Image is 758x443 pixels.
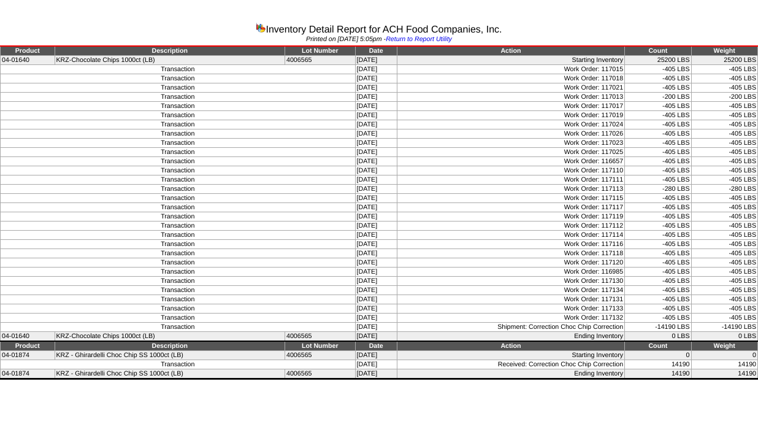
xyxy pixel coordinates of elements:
td: 25200 LBS [625,56,691,65]
td: Work Order: 117110 [397,166,624,175]
td: Transaction [1,148,356,157]
td: -405 LBS [625,111,691,120]
td: [DATE] [355,185,397,194]
td: 0 LBS [691,332,757,342]
td: Work Order: 117114 [397,231,624,240]
td: -405 LBS [691,175,757,185]
td: 04-01640 [1,56,55,65]
td: Transaction [1,314,356,323]
td: [DATE] [355,93,397,102]
td: -405 LBS [625,166,691,175]
td: Work Order: 116985 [397,268,624,277]
td: Work Order: 117132 [397,314,624,323]
td: [DATE] [355,166,397,175]
td: -200 LBS [625,93,691,102]
td: Work Order: 116657 [397,157,624,166]
td: 0 [625,351,691,360]
td: Work Order: 117112 [397,221,624,231]
td: -405 LBS [625,221,691,231]
td: -405 LBS [691,166,757,175]
td: -405 LBS [625,175,691,185]
td: 4006565 [285,351,356,360]
td: Transaction [1,65,356,74]
td: [DATE] [355,120,397,129]
td: -405 LBS [691,102,757,111]
td: Transaction [1,360,356,369]
td: Transaction [1,175,356,185]
td: Transaction [1,295,356,304]
td: Product [1,341,55,351]
td: Work Order: 117131 [397,295,624,304]
td: -405 LBS [625,212,691,221]
td: -405 LBS [691,212,757,221]
td: -405 LBS [691,314,757,323]
td: [DATE] [355,203,397,212]
td: Lot Number [285,341,356,351]
td: Work Order: 117113 [397,185,624,194]
td: [DATE] [355,286,397,295]
td: Work Order: 117013 [397,93,624,102]
td: Work Order: 117024 [397,120,624,129]
td: -405 LBS [691,221,757,231]
td: [DATE] [355,212,397,221]
td: [DATE] [355,323,397,332]
td: 25200 LBS [691,56,757,65]
td: -405 LBS [691,295,757,304]
td: -405 LBS [691,139,757,148]
td: -405 LBS [625,295,691,304]
td: Transaction [1,102,356,111]
td: [DATE] [355,314,397,323]
td: [DATE] [355,332,397,342]
td: -280 LBS [691,185,757,194]
td: Description [55,46,285,56]
td: Weight [691,46,757,56]
td: 0 LBS [625,332,691,342]
td: Work Order: 117111 [397,175,624,185]
td: Work Order: 117133 [397,304,624,314]
td: Work Order: 117026 [397,129,624,139]
td: Action [397,341,624,351]
td: Transaction [1,268,356,277]
td: Transaction [1,249,356,258]
td: Transaction [1,120,356,129]
td: [DATE] [355,304,397,314]
td: -405 LBS [625,286,691,295]
td: -280 LBS [625,185,691,194]
td: KRZ-Chocolate Chips 1000ct (LB) [55,332,285,342]
td: -405 LBS [625,240,691,249]
td: Date [355,341,397,351]
td: Transaction [1,83,356,93]
td: 4006565 [285,56,356,65]
td: -405 LBS [691,286,757,295]
td: [DATE] [355,65,397,74]
td: Date [355,46,397,56]
td: 14190 [625,369,691,379]
td: -405 LBS [691,129,757,139]
td: -405 LBS [625,102,691,111]
td: Description [55,341,285,351]
td: -405 LBS [625,249,691,258]
td: Work Order: 117019 [397,111,624,120]
td: Transaction [1,323,356,332]
td: [DATE] [355,194,397,203]
td: Transaction [1,194,356,203]
td: Work Order: 117130 [397,277,624,286]
td: [DATE] [355,129,397,139]
td: Transaction [1,240,356,249]
td: Action [397,46,624,56]
td: [DATE] [355,360,397,369]
td: [DATE] [355,102,397,111]
td: Work Order: 117023 [397,139,624,148]
td: [DATE] [355,351,397,360]
td: KRZ - Ghirardelli Choc Chip SS 1000ct (LB) [55,369,285,379]
td: -405 LBS [691,203,757,212]
td: -405 LBS [625,83,691,93]
a: Return to Report Utility [386,36,452,43]
td: Work Order: 117118 [397,249,624,258]
td: -405 LBS [625,304,691,314]
td: [DATE] [355,221,397,231]
td: Received: Correction Choc Chip Correction [397,360,624,369]
td: -405 LBS [691,240,757,249]
td: Transaction [1,221,356,231]
td: -405 LBS [625,258,691,268]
